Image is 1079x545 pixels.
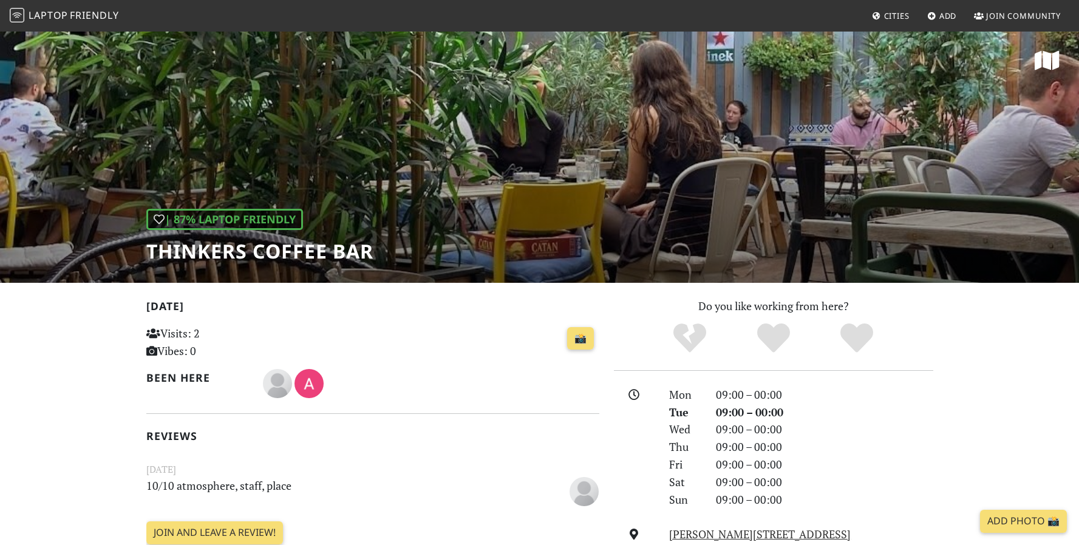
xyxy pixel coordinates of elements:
[146,240,373,263] h1: Thinkers coffee bar
[662,491,708,509] div: Sun
[294,369,324,398] img: 1095-aleksandar.jpg
[263,369,292,398] img: blank-535327c66bd565773addf3077783bbfce4b00ec00e9fd257753287c682c7fa38.png
[139,477,529,504] p: 10/10 atmosphere, staff, place
[648,322,732,355] div: No
[146,325,288,360] p: Visits: 2 Vibes: 0
[867,5,914,27] a: Cities
[146,521,283,544] a: Join and leave a review!
[662,438,708,456] div: Thu
[614,297,933,315] p: Do you like working from here?
[570,482,599,497] span: Aleksa Corbic
[662,421,708,438] div: Wed
[986,10,1061,21] span: Join Community
[709,473,941,491] div: 09:00 – 00:00
[980,510,1067,533] a: Add Photo 📸
[732,322,815,355] div: Yes
[263,375,294,390] span: Aleksa Corbic
[146,209,303,230] div: | 87% Laptop Friendly
[139,462,607,477] small: [DATE]
[146,371,249,384] h2: Been here
[570,477,599,506] img: blank-535327c66bd565773addf3077783bbfce4b00ec00e9fd257753287c682c7fa38.png
[969,5,1066,27] a: Join Community
[10,5,119,27] a: LaptopFriendly LaptopFriendly
[922,5,962,27] a: Add
[662,386,708,404] div: Mon
[294,375,324,390] span: Aleksandar Brajkovic
[709,491,941,509] div: 09:00 – 00:00
[709,421,941,438] div: 09:00 – 00:00
[70,8,118,22] span: Friendly
[709,456,941,473] div: 09:00 – 00:00
[815,322,899,355] div: Definitely!
[29,8,68,22] span: Laptop
[662,404,708,421] div: Tue
[146,300,599,317] h2: [DATE]
[709,404,941,421] div: 09:00 – 00:00
[10,8,24,22] img: LaptopFriendly
[662,473,708,491] div: Sat
[567,327,594,350] a: 📸
[146,430,599,442] h2: Reviews
[709,386,941,404] div: 09:00 – 00:00
[709,438,941,456] div: 09:00 – 00:00
[662,456,708,473] div: Fri
[669,527,851,541] a: [PERSON_NAME][STREET_ADDRESS]
[939,10,957,21] span: Add
[884,10,910,21] span: Cities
